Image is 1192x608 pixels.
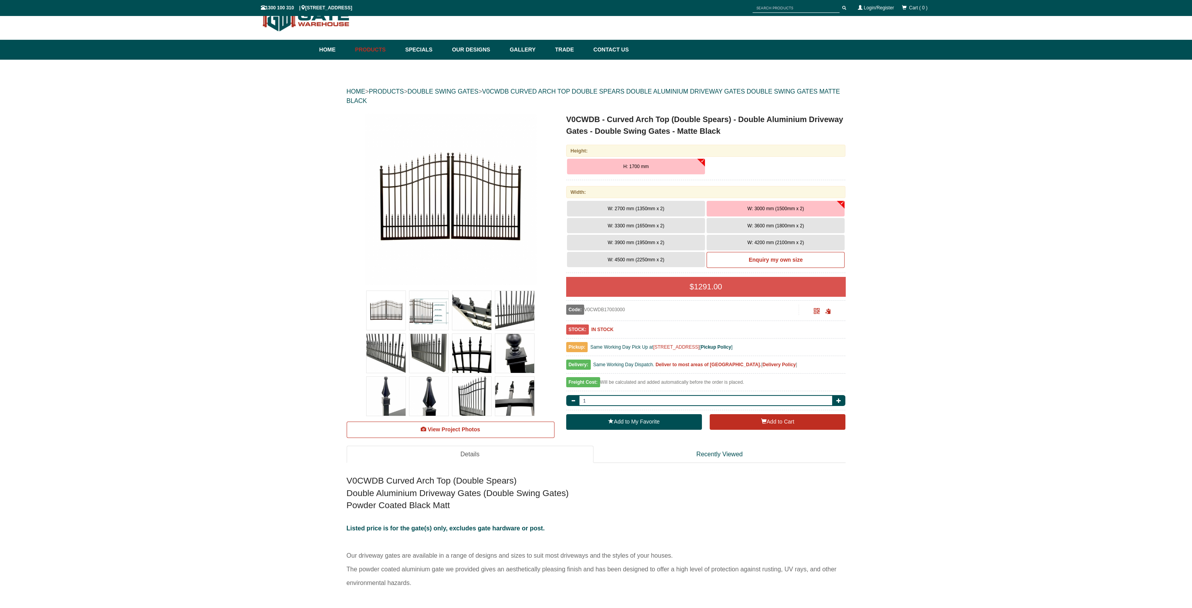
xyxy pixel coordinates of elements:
img: V0CWDB - Curved Arch Top (Double Spears) - Double Aluminium Driveway Gates - Double Swing Gates -... [452,377,491,416]
h2: V0CWDB Curved Arch Top (Double Spears) Double Aluminium Driveway Gates (Double Swing Gates) Powde... [347,475,846,511]
span: W: 3000 mm (1500mm x 2) [747,206,804,211]
a: Recently Viewed [593,446,846,463]
img: V0CWDB - Curved Arch Top (Double Spears) - Double Aluminium Driveway Gates - Double Swing Gates -... [495,377,534,416]
input: SEARCH PRODUCTS [753,3,840,13]
b: Deliver to most areas of [GEOGRAPHIC_DATA]. [655,362,761,367]
span: Listed price is for the gate(s) only, excludes gate hardware or post. [347,525,545,532]
span: 1291.00 [694,282,722,291]
img: V0CWDB - Curved Arch Top (Double Spears) - Double Aluminium Driveway Gates - Double Swing Gates -... [365,113,536,285]
button: W: 2700 mm (1350mm x 2) [567,201,705,216]
span: View Project Photos [428,426,480,433]
span: W: 2700 mm (1350mm x 2) [608,206,664,211]
button: Add to Cart [710,414,845,430]
img: V0CWDB - Curved Arch Top (Double Spears) - Double Aluminium Driveway Gates - Double Swing Gates -... [409,377,448,416]
span: W: 3900 mm (1950mm x 2) [608,240,664,245]
a: Specials [401,40,448,60]
span: STOCK: [566,324,589,335]
span: W: 4200 mm (2100mm x 2) [747,240,804,245]
a: Our Designs [448,40,506,60]
a: V0CWDB CURVED ARCH TOP DOUBLE SPEARS DOUBLE ALUMINIUM DRIVEWAY GATES DOUBLE SWING GATES MATTE BLACK [347,88,840,104]
span: Pickup: [566,342,588,352]
span: Code: [566,305,584,315]
a: V0CWDB - Curved Arch Top (Double Spears) - Double Aluminium Driveway Gates - Double Swing Gates -... [347,113,554,285]
img: V0CWDB - Curved Arch Top (Double Spears) - Double Aluminium Driveway Gates - Double Swing Gates -... [495,334,534,373]
span: Click to copy the URL [825,308,831,314]
div: [ ] [566,360,846,374]
span: H: 1700 mm [623,164,648,169]
button: W: 3900 mm (1950mm x 2) [567,235,705,250]
img: V0CWDB - Curved Arch Top (Double Spears) - Double Aluminium Driveway Gates - Double Swing Gates -... [409,291,448,330]
a: Login/Register [864,5,894,11]
img: V0CWDB - Curved Arch Top (Double Spears) - Double Aluminium Driveway Gates - Double Swing Gates -... [495,291,534,330]
img: V0CWDB - Curved Arch Top (Double Spears) - Double Aluminium Driveway Gates - Double Swing Gates -... [452,334,491,373]
h1: V0CWDB - Curved Arch Top (Double Spears) - Double Aluminium Driveway Gates - Double Swing Gates -... [566,113,846,137]
img: V0CWDB - Curved Arch Top (Double Spears) - Double Aluminium Driveway Gates - Double Swing Gates -... [409,334,448,373]
a: [STREET_ADDRESS] [653,344,700,350]
b: Enquiry my own size [749,257,802,263]
b: IN STOCK [591,327,613,332]
a: DOUBLE SWING GATES [407,88,478,95]
button: W: 4500 mm (2250mm x 2) [567,252,705,268]
iframe: LiveChat chat widget [1036,399,1192,581]
span: Same Working Day Pick Up at [ ] [590,344,733,350]
button: W: 3000 mm (1500mm x 2) [707,201,845,216]
span: Same Working Day Dispatch. [593,362,654,367]
a: Pickup Policy [701,344,731,350]
img: V0CWDB - Curved Arch Top (Double Spears) - Double Aluminium Driveway Gates - Double Swing Gates -... [367,334,406,373]
span: W: 3600 mm (1800mm x 2) [747,223,804,229]
img: V0CWDB - Curved Arch Top (Double Spears) - Double Aluminium Driveway Gates - Double Swing Gates -... [367,377,406,416]
a: PRODUCTS [369,88,404,95]
button: W: 3300 mm (1650mm x 2) [567,218,705,234]
span: Delivery: [566,360,591,370]
div: Height: [566,145,846,157]
span: 1300 100 310 | [STREET_ADDRESS] [261,5,352,11]
a: Add to My Favorite [566,414,702,430]
a: View Project Photos [347,422,554,438]
div: Width: [566,186,846,198]
span: W: 3300 mm (1650mm x 2) [608,223,664,229]
div: > > > [347,79,846,113]
a: Click to enlarge and scan to share. [814,309,820,315]
p: Our driveway gates are available in a range of designs and sizes to suit most driveways and the s... [347,521,846,604]
a: Home [319,40,351,60]
a: HOME [347,88,365,95]
button: H: 1700 mm [567,159,705,174]
img: V0CWDB - Curved Arch Top (Double Spears) - Double Aluminium Driveway Gates - Double Swing Gates -... [367,291,406,330]
button: W: 3600 mm (1800mm x 2) [707,218,845,234]
div: $ [566,277,846,296]
span: Cart ( 0 ) [909,5,927,11]
img: V0CWDB - Curved Arch Top (Double Spears) - Double Aluminium Driveway Gates - Double Swing Gates -... [452,291,491,330]
a: Contact Us [590,40,629,60]
a: Products [351,40,402,60]
span: Freight Cost: [566,377,600,387]
div: V0CWDB17003000 [566,305,799,315]
a: Delivery Policy [762,362,795,367]
div: Will be calculated and added automatically before the order is placed. [566,378,846,391]
a: Gallery [506,40,551,60]
a: Trade [551,40,589,60]
span: W: 4500 mm (2250mm x 2) [608,257,664,262]
button: W: 4200 mm (2100mm x 2) [707,235,845,250]
a: Enquiry my own size [707,252,845,268]
a: Details [347,446,593,463]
